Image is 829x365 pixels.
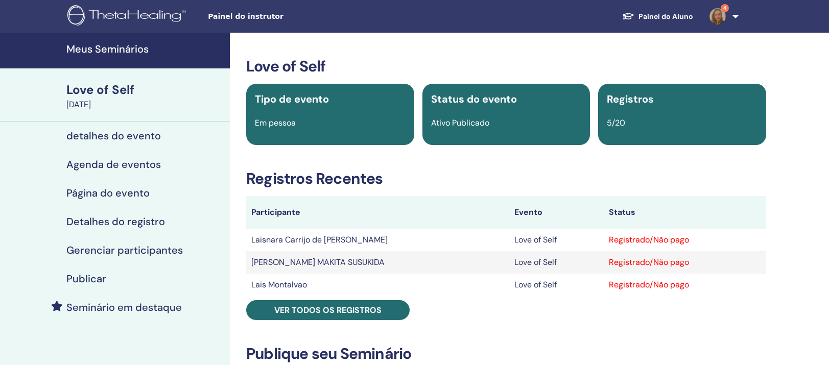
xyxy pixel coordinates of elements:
h4: detalhes do evento [66,130,161,142]
span: 4 [721,4,729,12]
h4: Gerenciar participantes [66,244,183,256]
th: Status [604,196,766,229]
td: [PERSON_NAME] MAKITA SUSUKIDA [246,251,509,274]
img: graduation-cap-white.svg [622,12,634,20]
h3: Love of Self [246,57,766,76]
td: Laisnara Carrijo de [PERSON_NAME] [246,229,509,251]
td: Lais Montalvao [246,274,509,296]
h4: Meus Seminários [66,43,224,55]
img: logo.png [67,5,190,28]
h4: Agenda de eventos [66,158,161,171]
h4: Página do evento [66,187,150,199]
span: Registros [607,92,654,106]
span: 5/20 [607,117,625,128]
span: Em pessoa [255,117,296,128]
div: Registrado/Não pago [609,256,761,269]
span: Status do evento [431,92,517,106]
div: Registrado/Não pago [609,279,761,291]
td: Love of Self [509,251,604,274]
img: default.jpg [709,8,726,25]
h4: Seminário em destaque [66,301,182,313]
span: Tipo de evento [255,92,329,106]
h4: Detalhes do registro [66,215,165,228]
td: Love of Self [509,229,604,251]
span: Ver todos os registros [274,305,382,315]
div: [DATE] [66,99,224,111]
div: Registrado/Não pago [609,234,761,246]
span: Painel do instrutor [208,11,361,22]
td: Love of Self [509,274,604,296]
a: Ver todos os registros [246,300,410,320]
h4: Publicar [66,273,106,285]
th: Evento [509,196,604,229]
th: Participante [246,196,509,229]
h3: Publique seu Seminário [246,345,766,363]
a: Painel do Aluno [614,7,701,26]
span: Ativo Publicado [431,117,489,128]
a: Love of Self[DATE] [60,81,230,111]
div: Love of Self [66,81,224,99]
h3: Registros Recentes [246,169,766,188]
